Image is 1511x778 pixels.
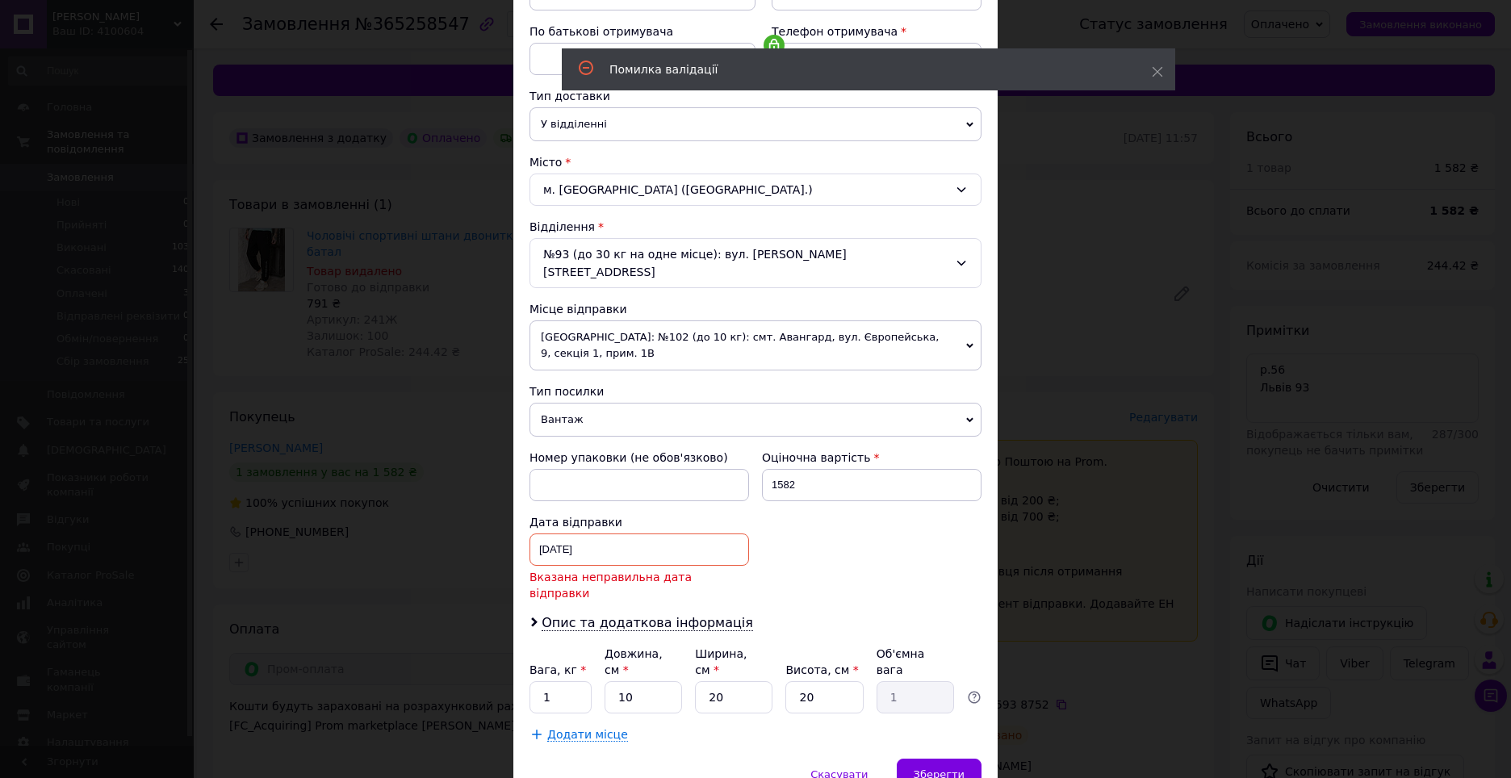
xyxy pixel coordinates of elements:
[529,320,982,370] span: [GEOGRAPHIC_DATA]: №102 (до 10 кг): смт. Авангард, вул. Європейська, 9, секція 1, прим. 1В
[547,728,628,742] span: Додати місце
[529,450,749,466] div: Номер упаковки (не обов'язково)
[529,219,982,235] div: Відділення
[695,647,747,676] label: Ширина, см
[529,25,673,38] span: По батькові отримувача
[785,663,858,676] label: Висота, см
[772,43,982,75] input: +380
[772,25,898,38] span: Телефон отримувача
[609,61,1111,77] div: Помилка валідації
[529,663,586,676] label: Вага, кг
[529,303,627,316] span: Місце відправки
[542,615,753,631] span: Опис та додаткова інформація
[529,403,982,437] span: Вантаж
[762,450,982,466] div: Оціночна вартість
[529,514,749,530] div: Дата відправки
[529,154,982,170] div: Місто
[877,646,954,678] div: Об'ємна вага
[605,647,663,676] label: Довжина, см
[529,90,610,102] span: Тип доставки
[529,385,604,398] span: Тип посилки
[529,569,749,601] span: Вказана неправильна дата відправки
[529,238,982,288] div: №93 (до 30 кг на одне місце): вул. [PERSON_NAME][STREET_ADDRESS]
[529,174,982,206] div: м. [GEOGRAPHIC_DATA] ([GEOGRAPHIC_DATA].)
[529,107,982,141] span: У відділенні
